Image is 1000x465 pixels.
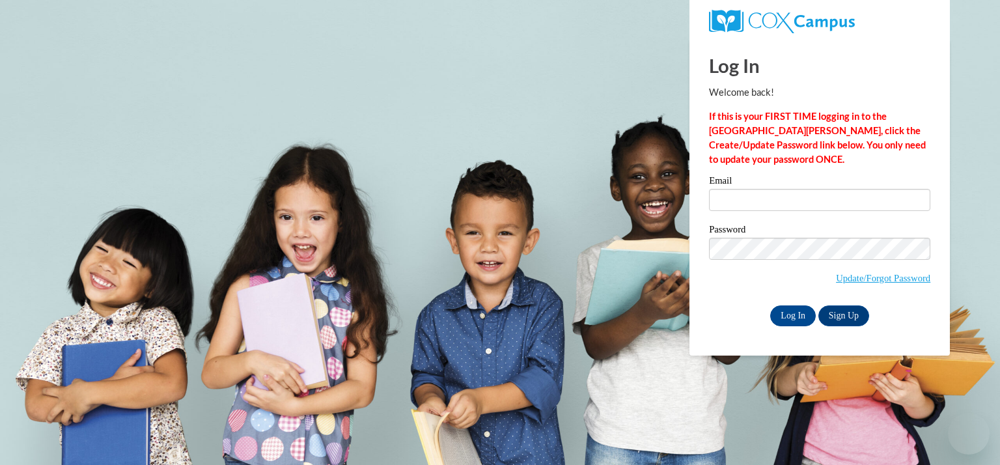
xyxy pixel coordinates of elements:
[948,413,990,455] iframe: Button to launch messaging window
[709,10,855,33] img: COX Campus
[709,225,930,238] label: Password
[770,305,816,326] input: Log In
[836,273,930,283] a: Update/Forgot Password
[709,10,930,33] a: COX Campus
[709,176,930,189] label: Email
[709,52,930,79] h1: Log In
[818,305,869,326] a: Sign Up
[709,85,930,100] p: Welcome back!
[709,111,926,165] strong: If this is your FIRST TIME logging in to the [GEOGRAPHIC_DATA][PERSON_NAME], click the Create/Upd...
